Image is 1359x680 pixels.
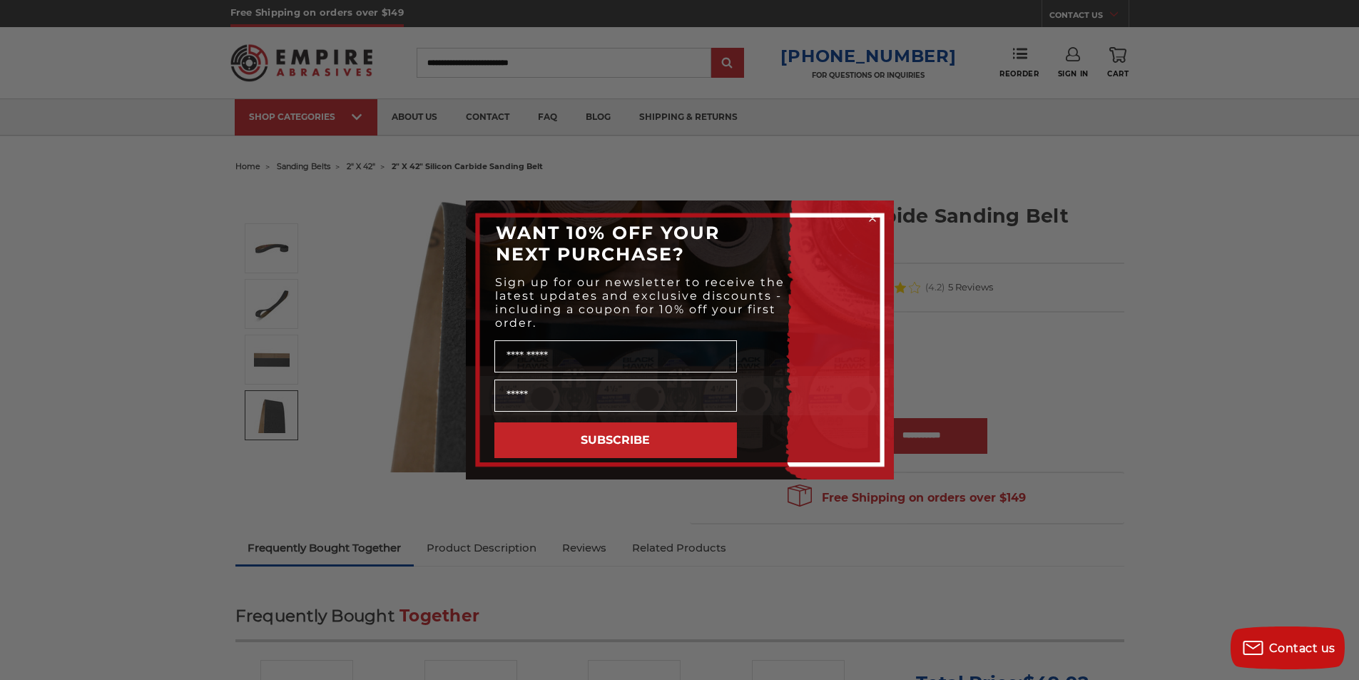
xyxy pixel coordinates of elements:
[1231,626,1345,669] button: Contact us
[865,211,880,225] button: Close dialog
[1269,641,1335,655] span: Contact us
[496,222,720,265] span: WANT 10% OFF YOUR NEXT PURCHASE?
[495,275,785,330] span: Sign up for our newsletter to receive the latest updates and exclusive discounts - including a co...
[494,422,737,458] button: SUBSCRIBE
[494,380,737,412] input: Email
